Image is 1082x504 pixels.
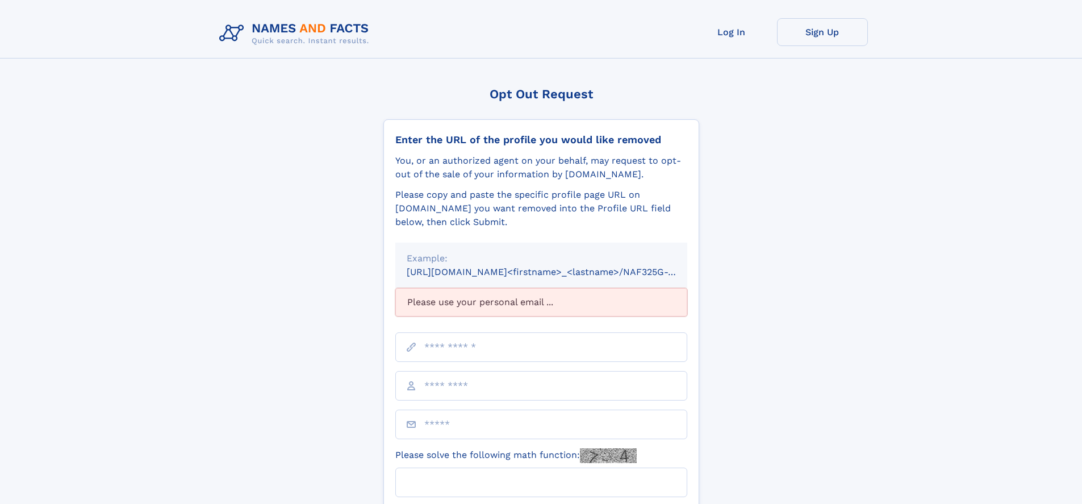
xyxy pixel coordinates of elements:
small: [URL][DOMAIN_NAME]<firstname>_<lastname>/NAF325G-xxxxxxxx [407,266,709,277]
div: Example: [407,252,676,265]
div: Please use your personal email ... [395,288,687,316]
label: Please solve the following math function: [395,448,637,463]
div: Opt Out Request [383,87,699,101]
img: Logo Names and Facts [215,18,378,49]
a: Sign Up [777,18,868,46]
div: Please copy and paste the specific profile page URL on [DOMAIN_NAME] you want removed into the Pr... [395,188,687,229]
div: Enter the URL of the profile you would like removed [395,134,687,146]
a: Log In [686,18,777,46]
div: You, or an authorized agent on your behalf, may request to opt-out of the sale of your informatio... [395,154,687,181]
